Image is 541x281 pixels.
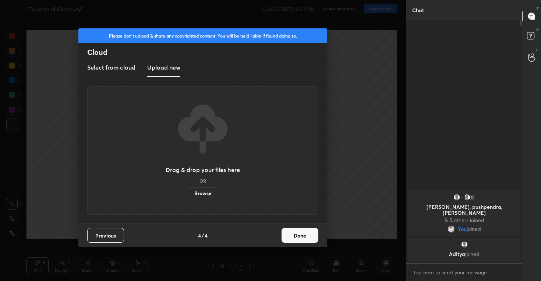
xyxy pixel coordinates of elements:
p: & 5 others joined [413,217,516,223]
div: 5 [468,194,475,201]
img: default.png [460,241,468,248]
div: Please don't upload & share any copyrighted content. You will be held liable if found doing so. [78,28,327,43]
h4: 4 [198,232,201,239]
img: 5fec7a98e4a9477db02da60e09992c81.jpg [448,225,455,233]
img: 3c33b455cbee4d0d8c895458c2956763.jpg [458,194,465,201]
span: You [458,226,467,232]
p: Aditya [413,251,516,257]
h3: Upload new [147,63,180,72]
div: grid [406,189,522,263]
button: Done [282,228,318,243]
p: G [536,47,539,53]
img: default.png [463,194,470,201]
h3: Select from cloud [87,63,135,72]
h3: Drag & drop your files here [166,167,240,173]
p: [PERSON_NAME], pushpendra, [PERSON_NAME] [413,204,516,216]
p: T [537,6,539,11]
h4: / [202,232,204,239]
p: D [536,27,539,32]
h5: OR [199,179,206,183]
img: default.png [453,194,460,201]
span: joined [465,250,480,257]
h2: Cloud [87,48,327,57]
h4: 4 [205,232,208,239]
p: Chat [406,0,430,20]
button: Previous [87,228,124,243]
span: joined [467,226,481,232]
